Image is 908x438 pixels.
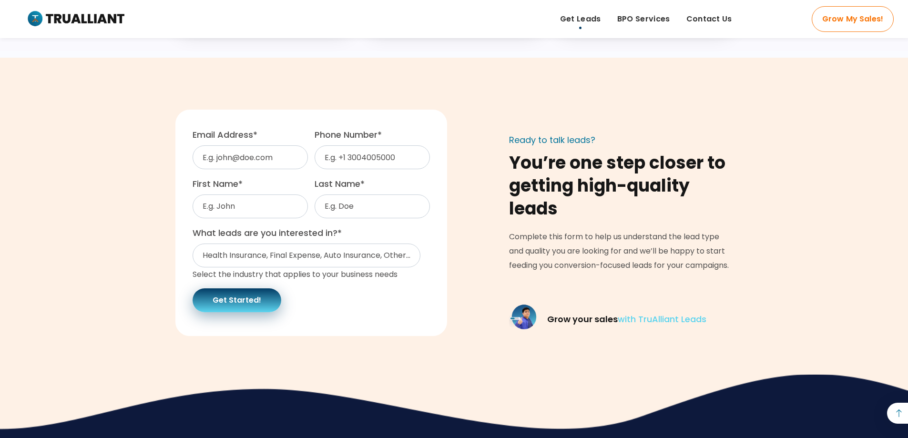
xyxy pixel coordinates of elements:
label: What leads are you interested in? [193,225,430,241]
input: E.g. john@doe.com [193,145,308,169]
span: Contact Us [686,12,732,26]
span: with TruAlliant Leads [618,313,706,325]
span: Select the industry that applies to your business needs [193,269,398,280]
a: Grow My Sales! [812,6,894,32]
label: First Name [193,176,308,192]
input: E.g. Doe [315,194,430,218]
input: E.g. John [193,194,308,218]
p: Complete this form to help us understand the lead type and quality you are looking for and we’ll ... [509,230,733,273]
h3: You’re one step closer to getting high-quality leads [509,152,733,220]
label: Phone Number [315,127,430,143]
h6: Grow your sales [547,314,706,325]
label: Email Address [193,127,308,143]
input: E.g. +1 3004005000 [315,145,430,169]
label: Last Name [315,176,430,192]
button: Get Started! [193,288,281,312]
span: BPO Services [617,12,670,26]
div: Ready to talk leads? [509,135,595,145]
span: Get Leads [560,12,601,26]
